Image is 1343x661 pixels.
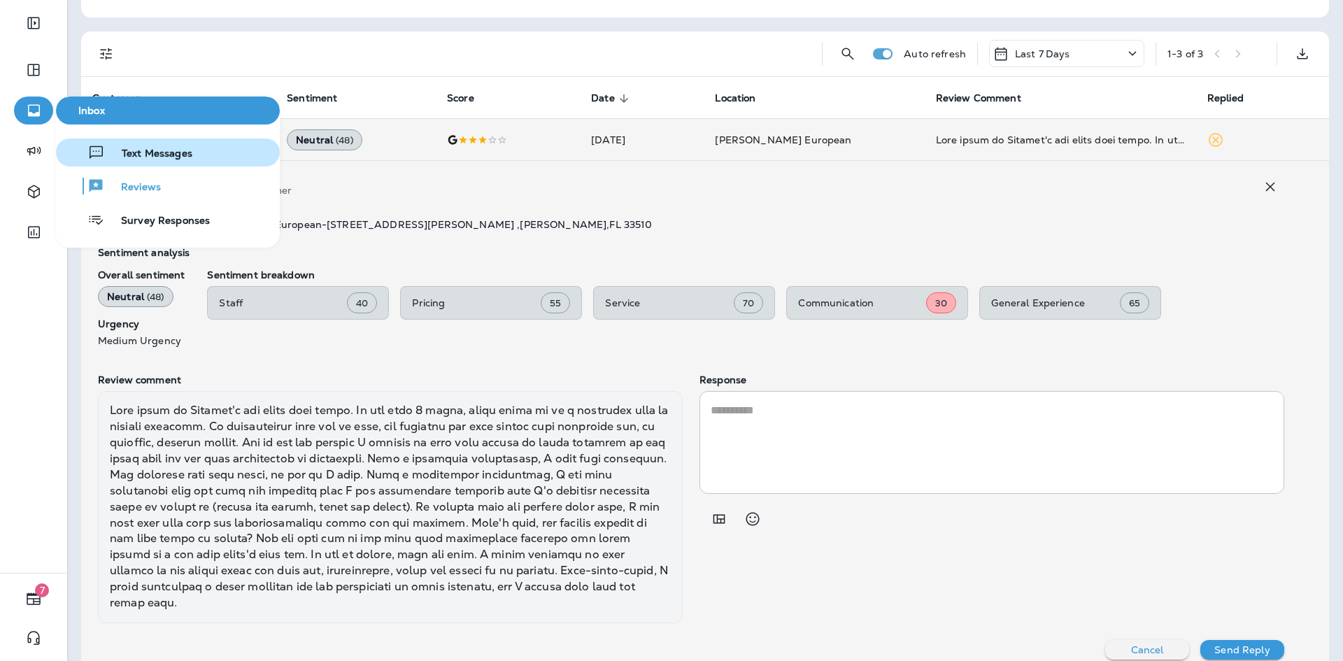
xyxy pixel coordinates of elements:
[35,583,49,597] span: 7
[705,505,733,533] button: Add in a premade template
[104,215,210,228] span: Survey Responses
[56,172,280,200] button: Reviews
[447,92,474,104] span: Score
[104,181,161,194] span: Reviews
[1207,92,1244,104] span: Replied
[1015,48,1070,59] p: Last 7 Days
[105,148,192,161] span: Text Messages
[287,129,362,150] div: Neutral
[356,297,368,309] span: 40
[56,97,280,125] button: Inbox
[56,138,280,166] button: Text Messages
[834,40,862,68] button: Search Reviews
[287,92,337,104] span: Sentiment
[1131,644,1164,655] p: Cancel
[147,291,164,303] span: ( 48 )
[412,297,541,308] p: Pricing
[991,297,1120,308] p: General Experience
[98,286,173,307] div: Neutral
[1167,48,1203,59] div: 1 - 3 of 3
[56,206,280,234] button: Survey Responses
[715,92,755,104] span: Location
[743,297,754,309] span: 70
[98,391,683,623] div: Lore ipsum do Sitamet'c adi elits doei tempo. In utl etdo 8 magna, aliqu enima mi ve q nostrudex ...
[336,134,353,146] span: ( 48 )
[936,92,1021,104] span: Review Comment
[1214,644,1270,655] p: Send Reply
[798,297,926,308] p: Communication
[715,134,851,146] span: [PERSON_NAME] European
[98,318,185,329] p: Urgency
[62,105,274,117] span: Inbox
[904,48,966,59] p: Auto refresh
[14,9,53,37] button: Expand Sidebar
[219,297,347,308] p: Staff
[207,269,1284,280] p: Sentiment breakdown
[739,505,767,533] button: Select an emoji
[98,269,185,280] p: Overall sentiment
[936,133,1185,147] div: Been going to Bergman's for about four years. In the last 2 years, there seems to be a revolving ...
[605,297,734,308] p: Service
[98,335,185,346] p: Medium Urgency
[1288,40,1316,68] button: Export as CSV
[699,374,1284,385] p: Response
[591,92,615,104] span: Date
[92,40,120,68] button: Filters
[98,374,683,385] p: Review comment
[185,218,653,231] span: [PERSON_NAME] European - [STREET_ADDRESS][PERSON_NAME] , [PERSON_NAME] , FL 33510
[580,119,704,161] td: [DATE]
[935,297,947,309] span: 30
[92,92,140,104] span: Customer
[550,297,561,309] span: 55
[98,247,1284,258] p: Sentiment analysis
[1129,297,1140,309] span: 65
